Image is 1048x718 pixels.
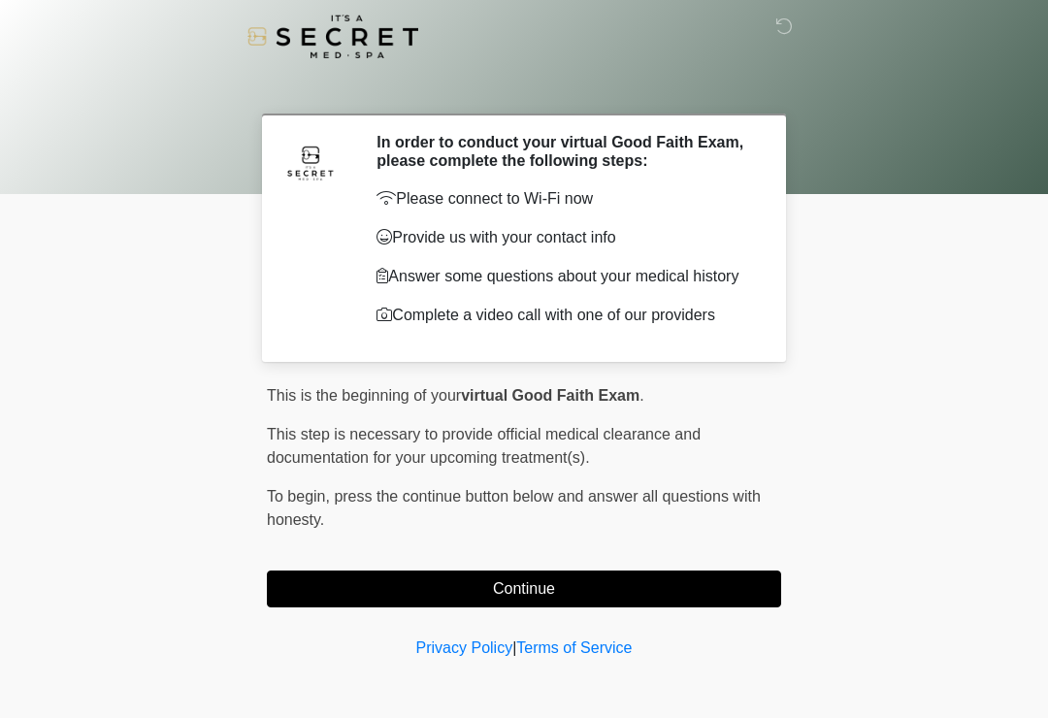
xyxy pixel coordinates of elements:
[267,387,461,404] span: This is the beginning of your
[377,226,752,249] p: Provide us with your contact info
[267,426,701,466] span: This step is necessary to provide official medical clearance and documentation for your upcoming ...
[281,133,340,191] img: Agent Avatar
[639,387,643,404] span: .
[247,15,418,58] img: It's A Secret Med Spa Logo
[416,639,513,656] a: Privacy Policy
[377,187,752,211] p: Please connect to Wi-Fi now
[267,571,781,607] button: Continue
[377,304,752,327] p: Complete a video call with one of our providers
[516,639,632,656] a: Terms of Service
[377,133,752,170] h2: In order to conduct your virtual Good Faith Exam, please complete the following steps:
[377,265,752,288] p: Answer some questions about your medical history
[461,387,639,404] strong: virtual Good Faith Exam
[267,488,334,505] span: To begin,
[252,70,796,106] h1: ‎ ‎
[267,488,761,528] span: press the continue button below and answer all questions with honesty.
[512,639,516,656] a: |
